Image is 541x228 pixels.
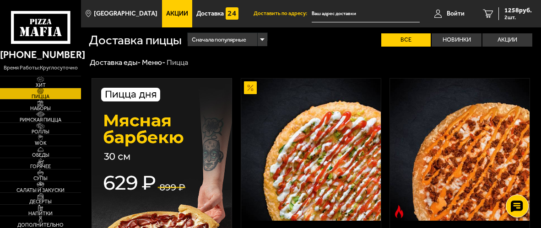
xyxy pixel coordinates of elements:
span: Доставить по адресу: [254,11,312,16]
div: Пицца [167,58,188,68]
span: Акции [166,11,188,17]
img: Биф чили 25 см (толстое с сыром) [390,79,530,221]
span: [GEOGRAPHIC_DATA] [94,11,157,17]
a: Меню- [142,58,165,67]
label: Все [381,33,431,47]
span: Доставка [196,11,224,17]
span: 1258 руб. [504,7,532,14]
img: Острое блюдо [393,205,406,218]
label: Новинки [432,33,481,47]
img: 15daf4d41897b9f0e9f617042186c801.svg [226,7,238,20]
a: АкционныйАль-Шам 25 см (толстое с сыром) [241,79,381,221]
span: Сначала популярные [192,32,246,48]
input: Ваш адрес доставки [312,5,420,22]
label: Акции [482,33,532,47]
a: Доставка еды- [90,58,141,67]
img: Акционный [244,81,257,94]
a: Острое блюдоБиф чили 25 см (толстое с сыром) [390,79,530,221]
span: 2 шт. [504,15,532,20]
h1: Доставка пиццы [89,34,182,47]
span: Войти [447,11,465,17]
img: Аль-Шам 25 см (толстое с сыром) [241,79,381,221]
